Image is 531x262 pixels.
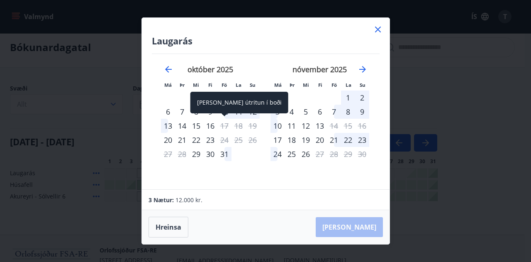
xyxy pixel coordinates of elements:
td: Choose miðvikudagur, 22. október 2025 as your check-in date. It’s available. [189,133,203,147]
td: Choose þriðjudagur, 25. nóvember 2025 as your check-in date. It’s available. [285,147,299,161]
small: Má [274,82,282,88]
td: Choose fimmtudagur, 30. október 2025 as your check-in date. It’s available. [203,147,217,161]
span: 3 Nætur: [149,196,174,204]
strong: nóvember 2025 [292,64,347,74]
small: Su [250,82,256,88]
div: 12 [299,119,313,133]
small: Þr [180,82,185,88]
div: Calendar [152,54,380,179]
small: Fö [331,82,337,88]
td: Choose fimmtudagur, 16. október 2025 as your check-in date. It’s available. [203,119,217,133]
td: Not available. föstudagur, 17. október 2025 [217,119,231,133]
div: 23 [203,133,217,147]
td: Not available. fimmtudagur, 27. nóvember 2025 [313,147,327,161]
div: Move forward to switch to the next month. [358,64,368,74]
small: Mi [193,82,199,88]
td: Choose miðvikudagur, 29. október 2025 as your check-in date. It’s available. [189,147,203,161]
td: Not available. miðvikudagur, 1. október 2025 [189,91,203,105]
small: Þr [290,82,295,88]
td: Not available. laugardagur, 15. nóvember 2025 [341,119,355,133]
td: Not available. föstudagur, 3. október 2025 [217,91,231,105]
div: 22 [189,133,203,147]
div: 25 [285,147,299,161]
td: Not available. sunnudagur, 19. október 2025 [246,119,260,133]
div: Aðeins útritun í boði [217,119,231,133]
div: Aðeins útritun í boði [313,147,327,161]
td: Choose laugardagur, 1. nóvember 2025 as your check-in date. It’s available. [341,91,355,105]
td: Choose föstudagur, 31. október 2025 as your check-in date. It’s available. [217,147,231,161]
td: Not available. sunnudagur, 30. nóvember 2025 [355,147,369,161]
td: Not available. sunnudagur, 26. október 2025 [246,133,260,147]
td: Not available. sunnudagur, 16. nóvember 2025 [355,119,369,133]
td: Not available. fimmtudagur, 2. október 2025 [203,91,217,105]
td: Choose miðvikudagur, 12. nóvember 2025 as your check-in date. It’s available. [299,119,313,133]
div: [PERSON_NAME] útritun í boði [190,92,288,113]
div: 5 [299,105,313,119]
td: Choose fimmtudagur, 6. nóvember 2025 as your check-in date. It’s available. [313,105,327,119]
td: Choose þriðjudagur, 21. október 2025 as your check-in date. It’s available. [175,133,189,147]
div: Aðeins útritun í boði [327,119,341,133]
small: La [346,82,351,88]
div: 4 [285,105,299,119]
div: 13 [161,119,175,133]
div: 13 [313,119,327,133]
div: 2 [355,91,369,105]
td: Choose mánudagur, 20. október 2025 as your check-in date. It’s available. [161,133,175,147]
td: Choose þriðjudagur, 11. nóvember 2025 as your check-in date. It’s available. [285,119,299,133]
td: Choose miðvikudagur, 26. nóvember 2025 as your check-in date. It’s available. [299,147,313,161]
td: Not available. laugardagur, 4. október 2025 [231,91,246,105]
div: 10 [270,119,285,133]
td: Choose föstudagur, 7. nóvember 2025 as your check-in date. It’s available. [327,105,341,119]
small: Má [164,82,172,88]
td: Choose þriðjudagur, 14. október 2025 as your check-in date. It’s available. [175,119,189,133]
td: Not available. föstudagur, 28. nóvember 2025 [327,147,341,161]
td: Choose sunnudagur, 9. nóvember 2025 as your check-in date. It’s available. [355,105,369,119]
span: 12.000 kr. [175,196,202,204]
td: Not available. laugardagur, 25. október 2025 [231,133,246,147]
div: 21 [327,133,341,147]
td: Choose þriðjudagur, 4. nóvember 2025 as your check-in date. It’s available. [285,105,299,119]
td: Choose sunnudagur, 2. nóvember 2025 as your check-in date. It’s available. [355,91,369,105]
div: Move backward to switch to the previous month. [163,64,173,74]
div: 7 [327,105,341,119]
h4: Laugarás [152,34,380,47]
small: Fi [318,82,322,88]
td: Choose fimmtudagur, 23. október 2025 as your check-in date. It’s available. [203,133,217,147]
div: 15 [189,119,203,133]
div: 19 [299,133,313,147]
small: La [236,82,241,88]
td: Not available. mánudagur, 27. október 2025 [161,147,175,161]
td: Choose mánudagur, 10. nóvember 2025 as your check-in date. It’s available. [270,119,285,133]
td: Choose föstudagur, 21. nóvember 2025 as your check-in date. It’s available. [327,133,341,147]
small: Fö [222,82,227,88]
td: Choose fimmtudagur, 20. nóvember 2025 as your check-in date. It’s available. [313,133,327,147]
div: 9 [355,105,369,119]
td: Choose mánudagur, 13. október 2025 as your check-in date. It’s available. [161,119,175,133]
div: 1 [341,91,355,105]
div: Aðeins útritun í boði [217,133,231,147]
small: Fi [208,82,212,88]
div: 6 [313,105,327,119]
td: Not available. föstudagur, 24. október 2025 [217,133,231,147]
td: Choose laugardagur, 8. nóvember 2025 as your check-in date. It’s available. [341,105,355,119]
td: Choose miðvikudagur, 19. nóvember 2025 as your check-in date. It’s available. [299,133,313,147]
td: Choose mánudagur, 6. október 2025 as your check-in date. It’s available. [161,105,175,119]
div: Aðeins innritun í boði [161,133,175,147]
button: Hreinsa [149,217,188,238]
div: 24 [270,147,285,161]
div: Aðeins innritun í boði [270,133,285,147]
div: 26 [299,147,313,161]
td: Not available. þriðjudagur, 28. október 2025 [175,147,189,161]
td: Choose miðvikudagur, 15. október 2025 as your check-in date. It’s available. [189,119,203,133]
td: Choose sunnudagur, 23. nóvember 2025 as your check-in date. It’s available. [355,133,369,147]
div: 14 [175,119,189,133]
div: 22 [341,133,355,147]
div: 30 [203,147,217,161]
div: 7 [175,105,189,119]
div: 8 [341,105,355,119]
div: 31 [217,147,231,161]
div: 8 [189,105,203,119]
small: Mi [303,82,309,88]
td: Choose þriðjudagur, 7. október 2025 as your check-in date. It’s available. [175,105,189,119]
div: 18 [285,133,299,147]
